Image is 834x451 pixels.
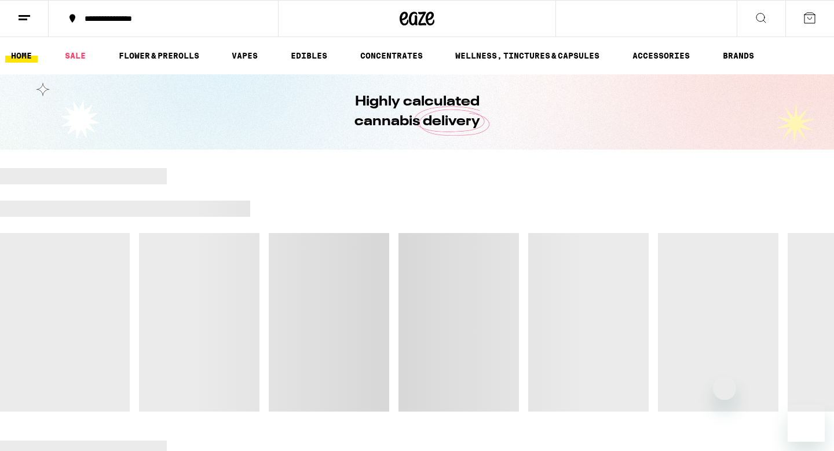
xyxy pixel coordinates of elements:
[354,49,429,63] a: CONCENTRATES
[627,49,696,63] a: ACCESSORIES
[449,49,605,63] a: WELLNESS, TINCTURES & CAPSULES
[321,92,513,132] h1: Highly calculated cannabis delivery
[285,49,333,63] a: EDIBLES
[5,49,38,63] a: HOME
[713,377,736,400] iframe: Close message
[717,49,760,63] a: BRANDS
[226,49,264,63] a: VAPES
[788,405,825,442] iframe: Button to launch messaging window
[59,49,92,63] a: SALE
[113,49,205,63] a: FLOWER & PREROLLS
